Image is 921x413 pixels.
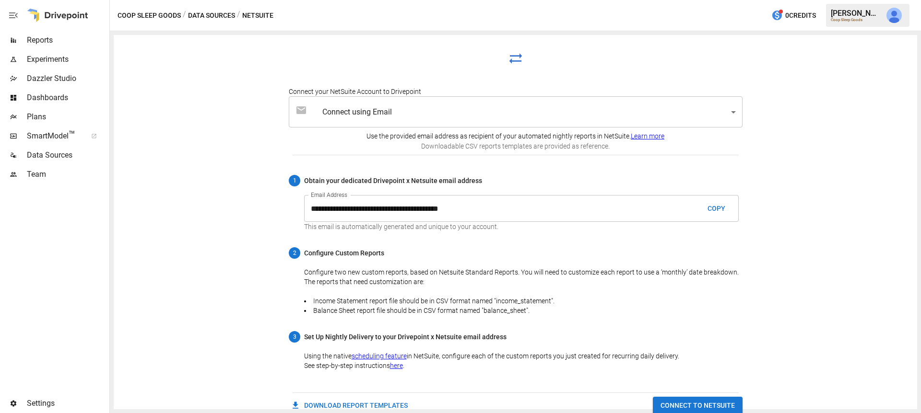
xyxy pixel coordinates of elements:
[311,191,347,199] label: Email Address
[27,149,107,161] span: Data Sources
[289,127,743,151] div: Use the provided email address as recipient of your automated nightly reports in NetSuite.
[304,351,739,370] p: Using the native in NetSuite, configure each of the custom reports you just created for recurring...
[304,306,739,315] li: Balance Sheet report file should be in CSV format named "balance_sheet".
[831,18,881,22] div: Coop Sleep Goods
[881,2,908,29] button: Andrey Gubarevich
[293,250,296,256] text: 2
[304,296,739,306] li: Income Statement report file should be in CSV format named "income_statement".
[27,54,107,65] span: Experiments
[390,362,403,369] a: here
[27,398,107,409] span: Settings
[27,130,81,142] span: SmartModel
[701,200,732,218] button: COPY
[289,141,743,151] p: Downloadable CSV reports templates are provided as reference.
[289,87,743,96] h5: Connect your NetSuite Account to Drivepoint
[183,10,186,22] div: /
[631,132,664,140] a: Learn more
[293,333,296,340] text: 3
[304,267,739,315] p: Configure two new custom reports, based on Netsuite Standard Reports. You will need to customize ...
[767,7,820,24] button: 0Credits
[69,129,75,141] span: ™
[304,222,739,231] p: This email is automatically generated and unique to your account.
[322,106,727,118] span: Connect using Email
[785,10,816,22] span: 0 Credits
[293,177,296,184] text: 1
[188,10,235,22] button: Data Sources
[304,248,743,258] span: Configure Custom Reports
[304,332,743,342] span: Set Up Nightly Delivery to your Drivepoint x Netsuite email address
[27,111,107,123] span: Plans
[27,169,107,180] span: Team
[304,176,743,185] span: Obtain your dedicated Drivepoint x Netsuite email address
[352,352,407,360] a: scheduling feature
[27,73,107,84] span: Dazzler Studio
[27,34,107,46] span: Reports
[886,8,902,23] img: Andrey Gubarevich
[27,92,107,103] span: Dashboards
[237,10,240,22] div: /
[831,9,881,18] div: [PERSON_NAME]
[118,10,181,22] button: Coop Sleep Goods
